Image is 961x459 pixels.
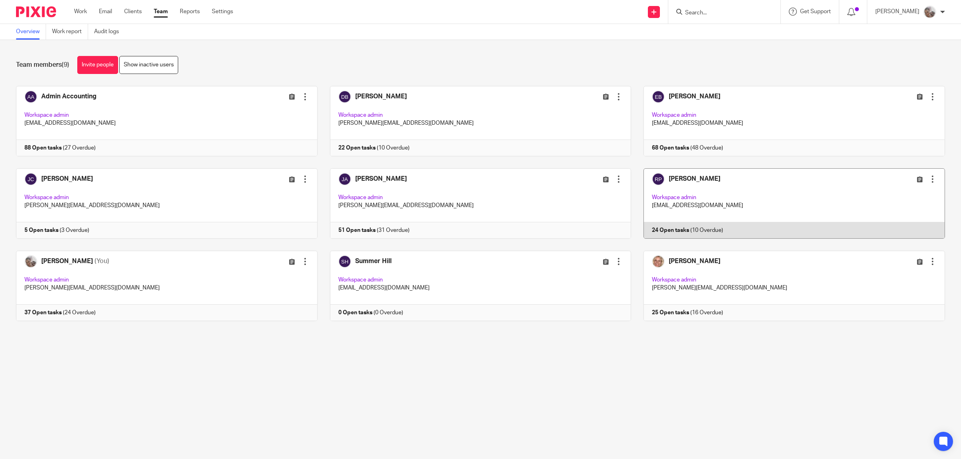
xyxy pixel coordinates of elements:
span: (9) [62,62,69,68]
a: Team [154,8,168,16]
a: Work [74,8,87,16]
h1: Team members [16,61,69,69]
img: me.jpg [923,6,936,18]
input: Search [684,10,756,17]
img: Pixie [16,6,56,17]
a: Work report [52,24,88,40]
a: Email [99,8,112,16]
a: Audit logs [94,24,125,40]
a: Reports [180,8,200,16]
span: Get Support [800,9,831,14]
a: Overview [16,24,46,40]
a: Settings [212,8,233,16]
a: Clients [124,8,142,16]
p: [PERSON_NAME] [875,8,919,16]
a: Invite people [77,56,118,74]
a: Show inactive users [119,56,178,74]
